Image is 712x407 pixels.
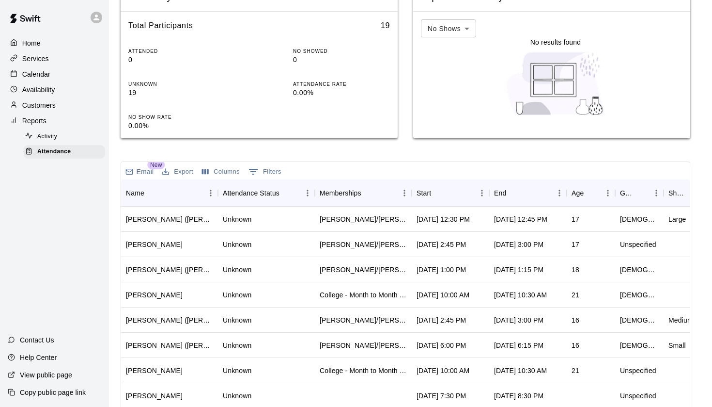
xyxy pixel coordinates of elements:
div: Aug 20, 2025 at 2:45 PM [417,240,466,249]
p: Contact Us [20,335,54,345]
button: Menu [203,186,218,200]
div: Christopher Langsdorf [126,290,183,300]
p: Reports [22,116,46,126]
div: Max Koller (Keith Koller) [126,315,213,325]
div: Unspecified [620,240,656,249]
p: Help Center [20,353,57,362]
div: Aug 20, 2025 at 8:30 PM [494,391,543,401]
div: Unknown [223,265,251,275]
p: Services [22,54,49,64]
a: Availability [8,82,101,97]
div: Aug 20, 2025 at 6:15 PM [494,341,543,350]
button: Sort [361,186,375,200]
div: Tom/Mike - 6 Month Unlimited Membership , Todd/Brad - 6 Month Membership - 2x per week [320,214,407,224]
button: Menu [649,186,664,200]
div: Start [412,179,489,207]
button: Sort [635,186,649,200]
div: Start [417,179,431,207]
div: Medium [668,315,693,325]
div: Harrison Thorburn [126,240,183,249]
div: Male [620,290,659,300]
a: Calendar [8,67,101,81]
div: Small [668,341,686,350]
div: Unknown [223,214,251,224]
p: 0 [128,55,225,65]
p: Copy public page link [20,388,86,397]
div: Tom/Mike - Monthly 1x per week [320,265,407,275]
div: Aug 20, 2025 at 10:30 AM [494,290,547,300]
div: Name [126,179,144,207]
p: View public page [20,370,72,380]
div: Aug 20, 2025 at 12:30 PM [417,214,470,224]
div: Male [620,214,659,224]
p: Email [137,167,154,177]
div: Todd/Brad- 3 Month Membership - 2x per week [320,341,407,350]
div: 16 [572,341,579,350]
div: Male [620,315,659,325]
div: Aug 20, 2025 at 3:00 PM [494,315,543,325]
div: Unspecified [620,391,656,401]
div: Memberships [320,179,361,207]
div: College - Month to Month Membership [320,366,407,375]
button: Sort [584,186,597,200]
button: Sort [431,186,445,200]
button: Show filters [246,164,284,179]
button: Menu [475,186,489,200]
p: UNKNOWN [128,81,225,88]
div: Unknown [223,240,251,249]
div: Unspecified [620,366,656,375]
p: 0.00% [128,121,225,131]
div: Aug 20, 2025 at 12:45 PM [494,214,547,224]
button: Sort [506,186,520,200]
div: Male [620,265,659,275]
div: David Horvath [126,366,183,375]
p: NO SHOW RATE [128,114,225,121]
a: Customers [8,98,101,113]
div: End [494,179,506,207]
div: Attendance [23,145,105,159]
p: 0.00% [293,88,390,98]
button: Select columns [200,164,242,179]
div: Unknown [223,290,251,300]
div: 17 [572,240,579,249]
div: Age [567,179,615,207]
div: Unknown [223,366,251,375]
a: Activity [23,129,109,144]
div: Todd/Brad - Full Year Member Unlimited [320,315,407,325]
a: Home [8,36,101,50]
p: Calendar [22,69,50,79]
div: Shirt Size [668,179,684,207]
div: Aug 20, 2025 at 7:30 PM [417,391,466,401]
a: Services [8,51,101,66]
button: Sort [144,186,158,200]
div: Gender [615,179,664,207]
button: Menu [552,186,567,200]
div: Parker Lee (Parker Lee) [126,341,213,350]
span: Attendance [37,147,71,157]
div: Shirt Size [664,179,712,207]
div: Reports [8,114,101,128]
div: Attendance Status [223,179,279,207]
div: 16 [572,315,579,325]
div: Unknown [223,315,251,325]
div: Age [572,179,584,207]
div: No Shows [421,19,476,37]
div: Memberships [315,179,412,207]
div: Name [121,179,218,207]
h6: 19 [381,19,390,32]
div: 21 [572,290,579,300]
div: Unknown [223,391,251,401]
div: Male [620,341,659,350]
button: Menu [300,186,315,200]
div: Ryan Dewland (Richard Dewland) [126,265,213,275]
p: Home [22,38,41,48]
p: 0 [293,55,390,65]
div: Large [668,214,686,224]
div: College - Month to Month Membership [320,290,407,300]
div: Aug 20, 2025 at 1:15 PM [494,265,543,275]
p: Customers [22,100,56,110]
